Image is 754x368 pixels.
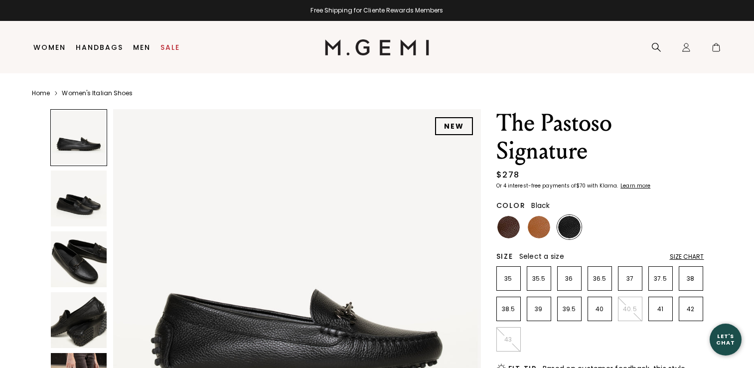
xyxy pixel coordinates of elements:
a: Women's Italian Shoes [62,89,133,97]
p: 37.5 [649,275,672,283]
span: Black [531,200,550,210]
p: 35.5 [527,275,551,283]
p: 39 [527,305,551,313]
h2: Color [496,201,526,209]
h2: Size [496,252,513,260]
a: Handbags [76,43,123,51]
p: 40.5 [618,305,642,313]
a: Women [33,43,66,51]
span: Select a size [519,251,564,261]
div: $278 [496,169,520,181]
p: 40 [588,305,611,313]
img: Chocolate [497,216,520,238]
h1: The Pastoso Signature [496,109,704,165]
div: NEW [435,117,473,135]
img: The Pastoso Signature [51,171,107,226]
img: Tan [528,216,550,238]
klarna-placement-style-cta: Learn more [620,182,650,189]
a: Men [133,43,151,51]
p: 39.5 [558,305,581,313]
klarna-placement-style-body: with Klarna [587,182,619,189]
a: Home [32,89,50,97]
p: 35 [497,275,520,283]
div: Let's Chat [710,333,742,346]
klarna-placement-style-body: Or 4 interest-free payments of [496,182,576,189]
div: Size Chart [670,253,704,261]
p: 38 [679,275,703,283]
p: 43 [497,336,520,344]
p: 42 [679,305,703,313]
p: 37 [618,275,642,283]
p: 38.5 [497,305,520,313]
klarna-placement-style-amount: $70 [576,182,586,189]
img: The Pastoso Signature [51,292,107,348]
p: 36.5 [588,275,611,283]
img: M.Gemi [325,39,429,55]
a: Learn more [619,183,650,189]
img: Black [558,216,581,238]
p: 41 [649,305,672,313]
p: 36 [558,275,581,283]
img: The Pastoso Signature [51,231,107,287]
a: Sale [160,43,180,51]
